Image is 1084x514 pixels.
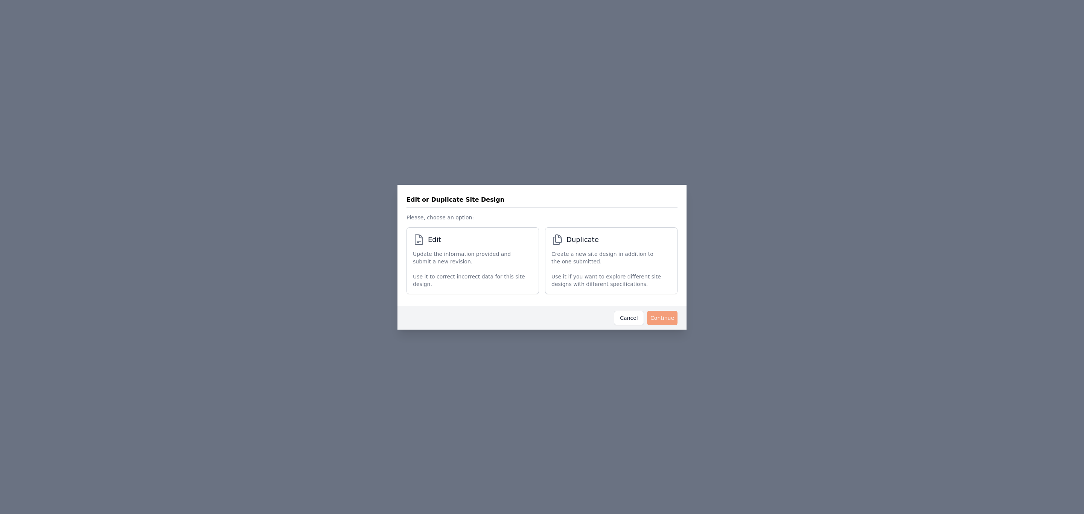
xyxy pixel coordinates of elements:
[566,234,599,245] span: Duplicate
[614,311,644,325] button: Cancel
[406,195,504,204] h3: Edit or Duplicate Site Design
[413,250,525,265] p: Update the information provided and submit a new revision.
[551,273,664,288] p: Use it if you want to explore different site designs with different specifications.
[647,311,677,325] button: Continue
[551,250,664,265] p: Create a new site design in addition to the one submitted.
[428,234,441,245] span: Edit
[406,208,677,221] p: Please, choose an option:
[413,273,525,288] p: Use it to correct incorrect data for this site design.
